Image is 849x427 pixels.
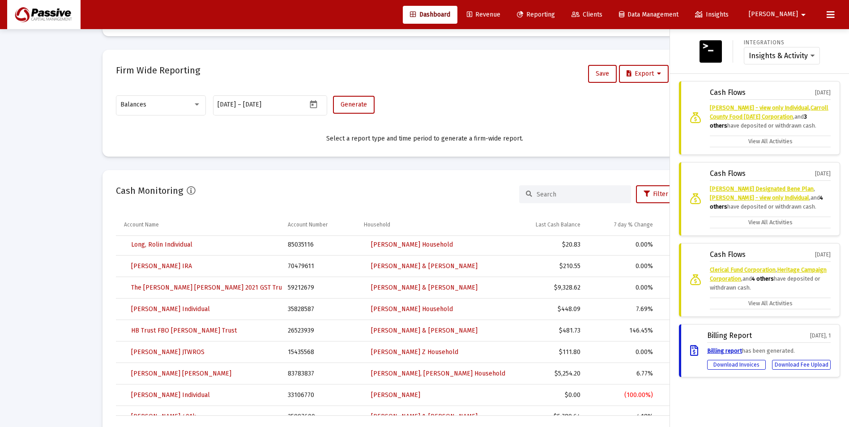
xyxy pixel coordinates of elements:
[564,6,610,24] a: Clients
[510,6,562,24] a: Reporting
[738,5,819,23] button: [PERSON_NAME]
[695,11,729,18] span: Insights
[14,6,74,24] img: Dashboard
[403,6,457,24] a: Dashboard
[572,11,602,18] span: Clients
[467,11,500,18] span: Revenue
[410,11,450,18] span: Dashboard
[460,6,508,24] a: Revenue
[798,6,809,24] mat-icon: arrow_drop_down
[517,11,555,18] span: Reporting
[688,6,736,24] a: Insights
[612,6,686,24] a: Data Management
[619,11,678,18] span: Data Management
[749,11,798,18] span: [PERSON_NAME]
